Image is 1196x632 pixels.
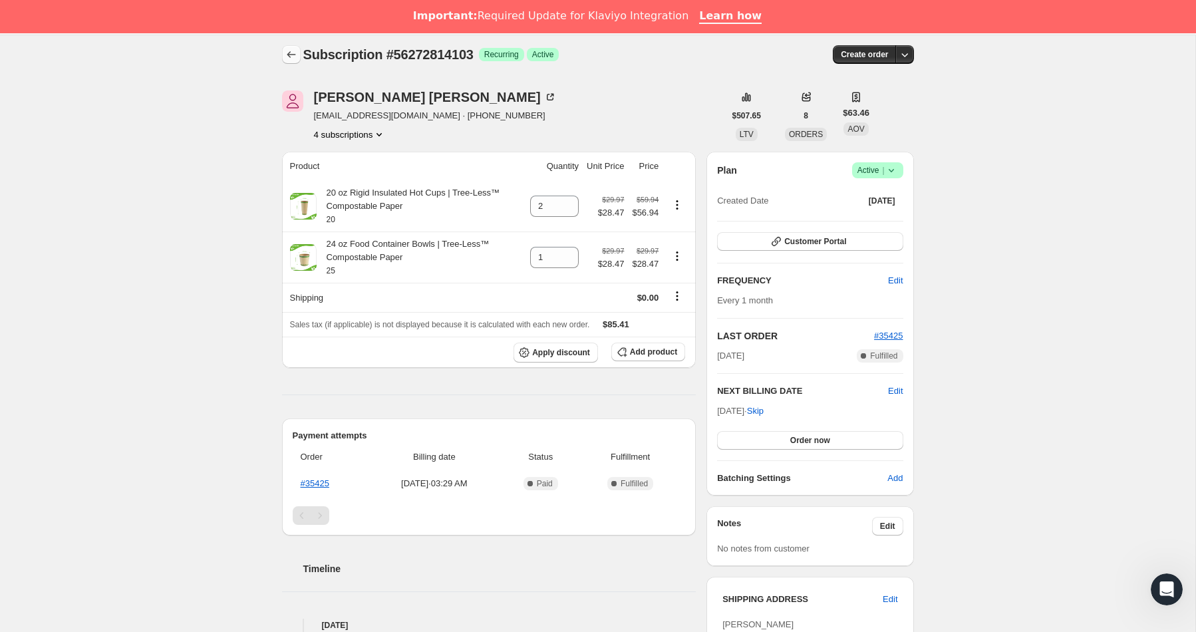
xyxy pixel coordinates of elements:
h3: Notes [717,517,872,536]
small: $59.94 [637,196,659,204]
small: $29.97 [602,196,624,204]
h2: FREQUENCY [717,274,888,287]
span: Status [506,450,575,464]
button: Order now [717,431,903,450]
span: Fulfilled [621,478,648,489]
h2: Timeline [303,562,696,575]
th: Shipping [282,283,527,312]
h4: [DATE] [282,619,696,632]
span: Order now [790,435,830,446]
button: Subscriptions [282,45,301,64]
span: Create order [841,49,888,60]
span: [DATE] [869,196,895,206]
span: [DATE] · [717,406,764,416]
span: | [882,165,884,176]
a: Learn how [699,9,762,24]
h2: Plan [717,164,737,177]
h3: SHIPPING ADDRESS [722,593,883,606]
span: [DATE] [717,349,744,363]
div: 24 oz Food Container Bowls | Tree-Less™ Compostable Paper [317,237,523,277]
span: Add [887,472,903,485]
span: [EMAIL_ADDRESS][DOMAIN_NAME] · [PHONE_NUMBER] [314,109,557,122]
span: $28.47 [632,257,659,271]
span: Edit [883,593,897,606]
span: [DATE] · 03:29 AM [371,477,498,490]
h2: LAST ORDER [717,329,874,343]
span: $56.94 [632,206,659,220]
small: $29.97 [602,247,624,255]
span: Edit [880,521,895,532]
span: Edit [888,274,903,287]
span: $0.00 [637,293,659,303]
div: [PERSON_NAME] [PERSON_NAME] [314,90,557,104]
button: Product actions [667,249,688,263]
span: Billing date [371,450,498,464]
button: Edit [888,385,903,398]
nav: Pagination [293,506,686,525]
th: Price [628,152,663,181]
th: Quantity [526,152,583,181]
span: Created Date [717,194,768,208]
span: Active [532,49,554,60]
span: 8 [804,110,808,121]
button: #35425 [874,329,903,343]
span: Sales tax (if applicable) is not displayed because it is calculated with each new order. [290,320,590,329]
button: Add [879,468,911,489]
button: Edit [872,517,903,536]
span: $507.65 [732,110,761,121]
span: Janet Parker [282,90,303,112]
span: Paid [537,478,553,489]
img: product img [290,244,317,271]
div: 20 oz Rigid Insulated Hot Cups | Tree-Less™ Compostable Paper [317,186,523,226]
b: Important: [413,9,478,22]
button: $507.65 [724,106,769,125]
span: Fulfillment [583,450,677,464]
a: #35425 [301,478,329,488]
span: Skip [747,404,764,418]
span: Add product [630,347,677,357]
span: ORDERS [789,130,823,139]
span: Customer Portal [784,236,846,247]
span: No notes from customer [717,544,810,553]
th: Product [282,152,527,181]
span: Fulfilled [870,351,897,361]
button: Apply discount [514,343,598,363]
span: $63.46 [843,106,869,120]
h2: Payment attempts [293,429,686,442]
span: AOV [847,124,864,134]
button: Edit [880,270,911,291]
button: Create order [833,45,896,64]
button: [DATE] [861,192,903,210]
h2: NEXT BILLING DATE [717,385,888,398]
th: Unit Price [583,152,628,181]
small: 20 [327,215,335,224]
span: Apply discount [532,347,590,358]
button: 8 [796,106,816,125]
div: Required Update for Klaviyo Integration [413,9,688,23]
span: $28.47 [598,257,625,271]
button: Shipping actions [667,289,688,303]
span: LTV [740,130,754,139]
button: Customer Portal [717,232,903,251]
iframe: Intercom live chat [1151,573,1183,605]
th: Order [293,442,367,472]
span: Active [857,164,898,177]
button: Product actions [667,198,688,212]
button: Product actions [314,128,386,141]
span: $28.47 [598,206,625,220]
img: product img [290,193,317,220]
h6: Batching Settings [717,472,887,485]
button: Skip [739,400,772,422]
small: 25 [327,266,335,275]
small: $29.97 [637,247,659,255]
a: #35425 [874,331,903,341]
span: Every 1 month [717,295,773,305]
span: Recurring [484,49,519,60]
button: Add product [611,343,685,361]
button: Edit [875,589,905,610]
span: Subscription #56272814103 [303,47,474,62]
span: $85.41 [603,319,629,329]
